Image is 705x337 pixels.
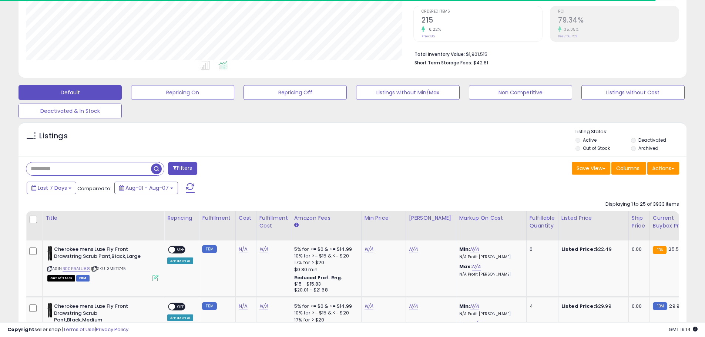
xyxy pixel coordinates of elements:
a: N/A [239,303,248,310]
div: 17% for > $20 [294,259,356,266]
span: Compared to: [77,185,111,192]
p: N/A Profit [PERSON_NAME] [459,272,521,277]
p: N/A Profit [PERSON_NAME] [459,311,521,317]
a: N/A [259,246,268,253]
button: Filters [168,162,197,175]
span: 29.99 [669,303,682,310]
button: Non Competitive [469,85,572,100]
img: 317RJAbIN9L._SL40_.jpg [47,246,52,261]
b: Total Inventory Value: [414,51,465,57]
button: Repricing Off [244,85,347,100]
span: OFF [175,304,187,310]
button: Actions [647,162,679,175]
p: N/A Profit [PERSON_NAME] [459,255,521,260]
div: Fulfillment Cost [259,214,288,230]
label: Active [583,137,597,143]
div: Current Buybox Price [653,214,691,230]
div: Amazon AI [167,257,193,264]
div: seller snap | | [7,326,128,333]
small: FBM [653,302,667,310]
span: 25.51 [668,246,680,253]
span: Ordered Items [422,10,542,14]
th: The percentage added to the cost of goods (COGS) that forms the calculator for Min & Max prices. [456,211,526,240]
label: Deactivated [638,137,666,143]
a: B00E9ALU88 [63,266,90,272]
span: ROI [558,10,679,14]
div: Cost [239,214,253,222]
button: Deactivated & In Stock [19,104,122,118]
div: 0.00 [632,246,644,253]
span: | SKU: 3MKT1745 [91,266,126,272]
small: Prev: 185 [422,34,435,38]
div: $15 - $15.83 [294,281,356,287]
a: N/A [259,303,268,310]
span: OFF [175,247,187,253]
label: Out of Stock [583,145,610,151]
small: FBA [653,246,667,254]
p: Listing States: [575,128,686,135]
li: $1,901,515 [414,49,674,58]
div: 10% for >= $15 & <= $20 [294,310,356,316]
div: $0.30 min [294,266,356,273]
b: Reduced Prof. Rng. [294,274,343,281]
a: N/A [470,246,479,253]
a: N/A [239,246,248,253]
span: 2025-08-15 19:14 GMT [669,326,698,333]
div: [PERSON_NAME] [409,214,453,222]
div: $20.01 - $21.68 [294,287,356,293]
button: Columns [611,162,646,175]
b: Cherokee mens Luxe Fly Front Drawstring Scrub Pant,Black,Large [54,246,144,262]
span: $42.81 [473,59,488,66]
span: Columns [616,165,639,172]
b: Min: [459,246,470,253]
div: Fulfillment [202,214,232,222]
div: 5% for >= $0 & <= $14.99 [294,303,356,310]
a: N/A [365,246,373,253]
b: Max: [459,263,472,270]
button: Save View [572,162,610,175]
a: N/A [472,263,481,270]
small: FBM [202,245,216,253]
h2: 79.34% [558,16,679,26]
b: Min: [459,303,470,310]
div: Displaying 1 to 25 of 3933 items [605,201,679,208]
b: Short Term Storage Fees: [414,60,472,66]
button: Listings without Cost [581,85,685,100]
button: Default [19,85,122,100]
a: Terms of Use [63,326,95,333]
div: Title [46,214,161,222]
div: Fulfillable Quantity [530,214,555,230]
div: ASIN: [47,246,158,280]
small: 16.22% [425,27,441,32]
b: Cherokee mens Luxe Fly Front Drawstring Scrub Pant,Black,Medium [54,303,144,326]
div: 4 [530,303,553,310]
span: FBM [76,275,90,282]
img: 317RJAbIN9L._SL40_.jpg [47,303,52,318]
b: Listed Price: [561,246,595,253]
a: N/A [470,303,479,310]
div: Min Price [365,214,403,222]
a: N/A [409,303,418,310]
small: Amazon Fees. [294,222,299,229]
button: Aug-01 - Aug-07 [114,182,178,194]
div: Ship Price [632,214,647,230]
small: 35.05% [561,27,578,32]
b: Listed Price: [561,303,595,310]
div: Listed Price [561,214,625,222]
div: 0.00 [632,303,644,310]
span: Aug-01 - Aug-07 [125,184,169,192]
span: All listings that are currently out of stock and unavailable for purchase on Amazon [47,275,75,282]
span: Last 7 Days [38,184,67,192]
div: 10% for >= $15 & <= $20 [294,253,356,259]
div: 0 [530,246,553,253]
small: Prev: 58.75% [558,34,577,38]
button: Repricing On [131,85,234,100]
small: FBM [202,302,216,310]
div: $22.49 [561,246,623,253]
h2: 215 [422,16,542,26]
a: N/A [365,303,373,310]
div: 5% for >= $0 & <= $14.99 [294,246,356,253]
h5: Listings [39,131,68,141]
div: $29.99 [561,303,623,310]
div: Markup on Cost [459,214,523,222]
